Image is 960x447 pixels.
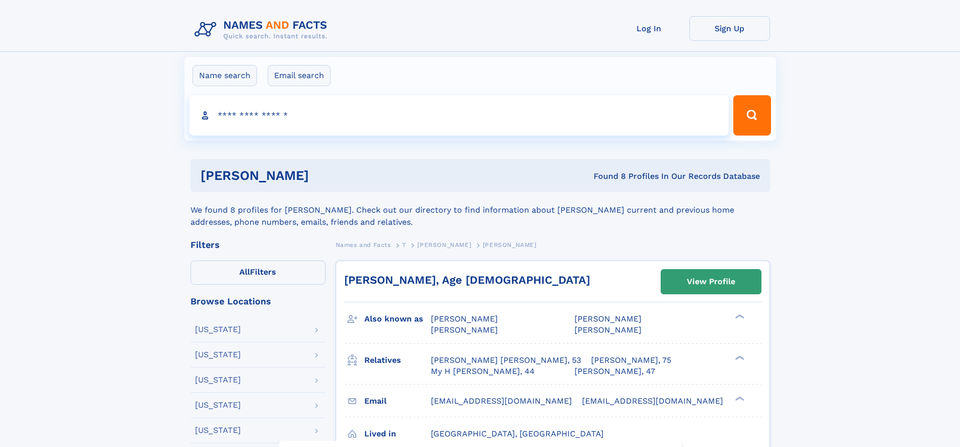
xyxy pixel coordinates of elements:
div: [US_STATE] [195,351,241,359]
div: Filters [190,240,326,249]
div: [US_STATE] [195,426,241,434]
span: [PERSON_NAME] [483,241,537,248]
div: Found 8 Profiles In Our Records Database [451,171,760,182]
img: Logo Names and Facts [190,16,336,43]
h1: [PERSON_NAME] [201,169,452,182]
div: [US_STATE] [195,376,241,384]
span: [GEOGRAPHIC_DATA], [GEOGRAPHIC_DATA] [431,429,604,438]
button: Search Button [733,95,771,136]
h3: Lived in [364,425,431,442]
div: ❯ [733,354,745,361]
span: [EMAIL_ADDRESS][DOMAIN_NAME] [431,396,572,406]
a: [PERSON_NAME] [PERSON_NAME], 53 [431,355,581,366]
span: T [402,241,406,248]
span: [PERSON_NAME] [431,314,498,324]
a: View Profile [661,270,761,294]
div: View Profile [687,270,735,293]
span: [PERSON_NAME] [574,325,642,335]
span: [EMAIL_ADDRESS][DOMAIN_NAME] [582,396,723,406]
h3: Relatives [364,352,431,369]
span: [PERSON_NAME] [431,325,498,335]
div: Browse Locations [190,297,326,306]
div: ❯ [733,395,745,402]
a: [PERSON_NAME], Age [DEMOGRAPHIC_DATA] [344,274,590,286]
a: T [402,238,406,251]
a: Names and Facts [336,238,391,251]
div: [US_STATE] [195,401,241,409]
label: Name search [193,65,257,86]
h3: Email [364,393,431,410]
span: All [239,267,250,277]
label: Email search [268,65,331,86]
label: Filters [190,261,326,285]
a: Sign Up [689,16,770,41]
input: search input [189,95,729,136]
h3: Also known as [364,310,431,328]
span: [PERSON_NAME] [574,314,642,324]
a: [PERSON_NAME] [417,238,471,251]
a: My H [PERSON_NAME], 44 [431,366,535,377]
a: Log In [609,16,689,41]
a: [PERSON_NAME], 75 [591,355,671,366]
div: [US_STATE] [195,326,241,334]
div: ❯ [733,313,745,320]
div: We found 8 profiles for [PERSON_NAME]. Check out our directory to find information about [PERSON_... [190,192,770,228]
a: [PERSON_NAME], 47 [574,366,655,377]
span: [PERSON_NAME] [417,241,471,248]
